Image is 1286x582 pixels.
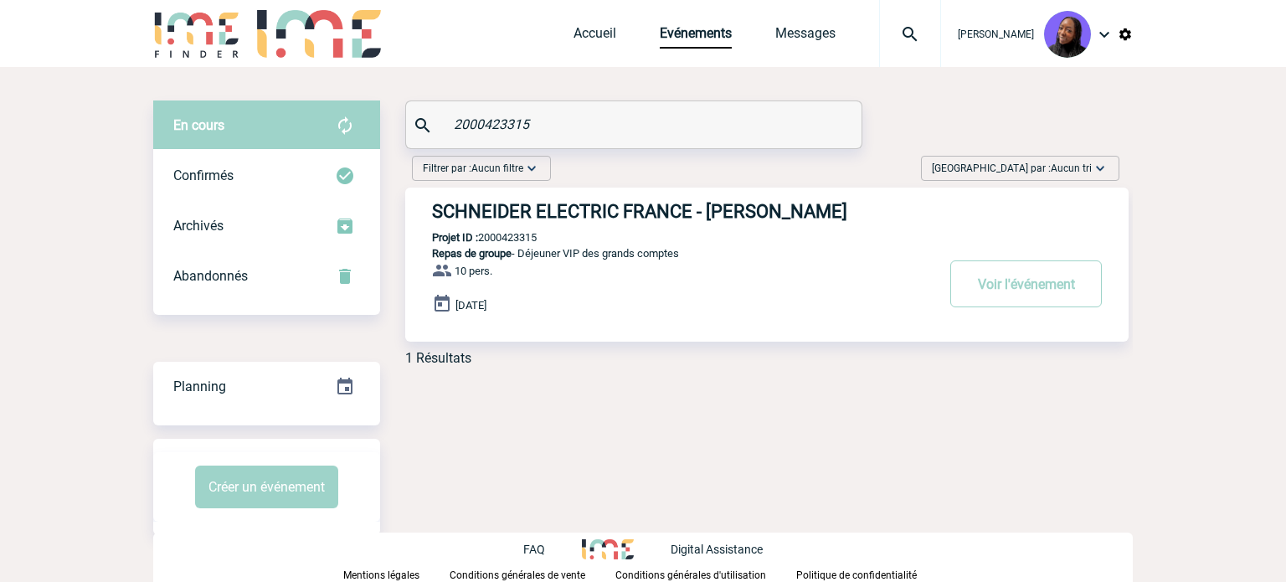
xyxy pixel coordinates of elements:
[173,167,234,183] span: Confirmés
[153,361,380,410] a: Planning
[574,25,616,49] a: Accueil
[455,265,492,277] span: 10 pers.
[775,25,836,49] a: Messages
[671,543,763,556] p: Digital Assistance
[582,539,634,559] img: http://www.idealmeetingsevents.fr/
[173,379,226,394] span: Planning
[660,25,732,49] a: Evénements
[615,569,766,581] p: Conditions générales d'utilisation
[958,28,1034,40] span: [PERSON_NAME]
[173,117,224,133] span: En cours
[423,160,523,177] span: Filtrer par :
[1051,162,1092,174] span: Aucun tri
[173,268,248,284] span: Abandonnés
[450,566,615,582] a: Conditions générales de vente
[153,201,380,251] div: Retrouvez ici tous les événements que vous avez décidé d'archiver
[405,231,537,244] p: 2000423315
[615,566,796,582] a: Conditions générales d'utilisation
[796,566,944,582] a: Politique de confidentialité
[1092,160,1109,177] img: baseline_expand_more_white_24dp-b.png
[153,100,380,151] div: Retrouvez ici tous vos évènements avant confirmation
[450,112,822,136] input: Rechercher un événement par son nom
[195,466,338,508] button: Créer un événement
[153,251,380,301] div: Retrouvez ici tous vos événements annulés
[450,569,585,581] p: Conditions générales de vente
[1044,11,1091,58] img: 131349-0.png
[523,543,545,556] p: FAQ
[796,569,917,581] p: Politique de confidentialité
[432,201,934,222] h3: SCHNEIDER ELECTRIC FRANCE - [PERSON_NAME]
[343,566,450,582] a: Mentions légales
[523,540,582,556] a: FAQ
[153,362,380,412] div: Retrouvez ici tous vos événements organisés par date et état d'avancement
[153,10,240,58] img: IME-Finder
[455,299,486,312] span: [DATE]
[432,247,512,260] span: Repas de groupe
[405,350,471,366] div: 1 Résultats
[343,569,419,581] p: Mentions légales
[471,162,523,174] span: Aucun filtre
[950,260,1102,307] button: Voir l'événement
[405,247,934,260] p: - Déjeuner VIP des grands comptes
[173,218,224,234] span: Archivés
[405,201,1129,222] a: SCHNEIDER ELECTRIC FRANCE - [PERSON_NAME]
[432,231,478,244] b: Projet ID :
[523,160,540,177] img: baseline_expand_more_white_24dp-b.png
[932,160,1092,177] span: [GEOGRAPHIC_DATA] par :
